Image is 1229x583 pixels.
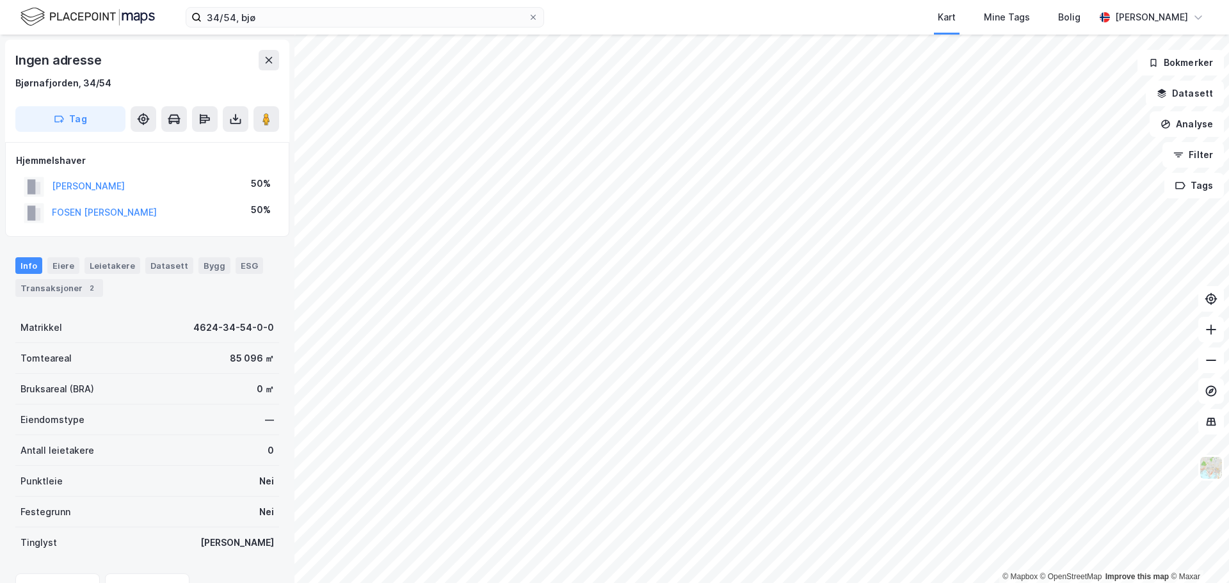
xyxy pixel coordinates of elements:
div: Bruksareal (BRA) [20,381,94,397]
div: Punktleie [20,474,63,489]
button: Tag [15,106,125,132]
a: Improve this map [1105,572,1169,581]
button: Analyse [1150,111,1224,137]
div: 50% [251,202,271,218]
button: Bokmerker [1137,50,1224,76]
div: Kontrollprogram for chat [1165,522,1229,583]
div: Tomteareal [20,351,72,366]
div: Transaksjoner [15,279,103,297]
div: Info [15,257,42,274]
a: OpenStreetMap [1040,572,1102,581]
div: Leietakere [84,257,140,274]
div: Bjørnafjorden, 34/54 [15,76,111,91]
a: Mapbox [1002,572,1038,581]
div: Datasett [145,257,193,274]
div: Eiendomstype [20,412,84,427]
button: Filter [1162,142,1224,168]
div: 85 096 ㎡ [230,351,274,366]
div: [PERSON_NAME] [200,535,274,550]
div: [PERSON_NAME] [1115,10,1188,25]
div: 0 [268,443,274,458]
div: Bygg [198,257,230,274]
div: Ingen adresse [15,50,104,70]
div: Nei [259,474,274,489]
img: Z [1199,456,1223,480]
div: Eiere [47,257,79,274]
div: 50% [251,176,271,191]
div: Tinglyst [20,535,57,550]
div: 2 [85,282,98,294]
button: Datasett [1146,81,1224,106]
div: ESG [236,257,263,274]
div: Hjemmelshaver [16,153,278,168]
div: 0 ㎡ [257,381,274,397]
div: 4624-34-54-0-0 [193,320,274,335]
div: Matrikkel [20,320,62,335]
iframe: Chat Widget [1165,522,1229,583]
div: Antall leietakere [20,443,94,458]
div: Kart [938,10,956,25]
div: Nei [259,504,274,520]
div: Mine Tags [984,10,1030,25]
button: Tags [1164,173,1224,198]
input: Søk på adresse, matrikkel, gårdeiere, leietakere eller personer [202,8,528,27]
div: Festegrunn [20,504,70,520]
img: logo.f888ab2527a4732fd821a326f86c7f29.svg [20,6,155,28]
div: Bolig [1058,10,1080,25]
div: — [265,412,274,427]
